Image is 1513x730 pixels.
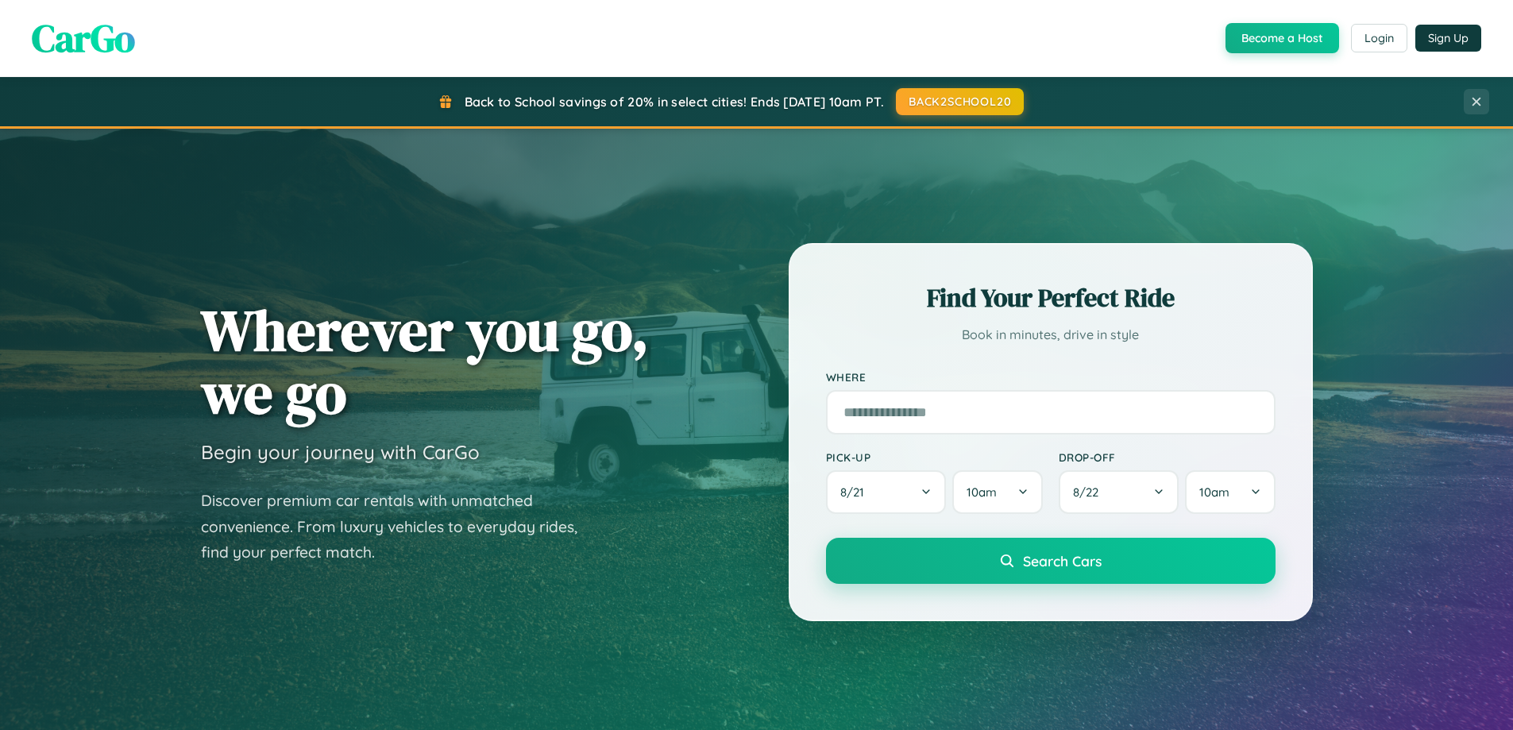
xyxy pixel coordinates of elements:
span: 10am [1199,485,1229,500]
button: 10am [952,470,1042,514]
label: Where [826,370,1276,384]
h1: Wherever you go, we go [201,299,649,424]
span: Search Cars [1023,552,1102,570]
h3: Begin your journey with CarGo [201,440,480,464]
button: Sign Up [1415,25,1481,52]
button: Become a Host [1225,23,1339,53]
span: 10am [967,485,997,500]
label: Pick-up [826,450,1043,464]
button: 10am [1185,470,1275,514]
p: Book in minutes, drive in style [826,323,1276,346]
span: CarGo [32,12,135,64]
span: Back to School savings of 20% in select cities! Ends [DATE] 10am PT. [465,94,884,110]
button: 8/22 [1059,470,1179,514]
span: 8 / 22 [1073,485,1106,500]
span: 8 / 21 [840,485,872,500]
button: BACK2SCHOOL20 [896,88,1024,115]
p: Discover premium car rentals with unmatched convenience. From luxury vehicles to everyday rides, ... [201,488,598,566]
h2: Find Your Perfect Ride [826,280,1276,315]
button: 8/21 [826,470,947,514]
button: Login [1351,24,1407,52]
label: Drop-off [1059,450,1276,464]
button: Search Cars [826,538,1276,584]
